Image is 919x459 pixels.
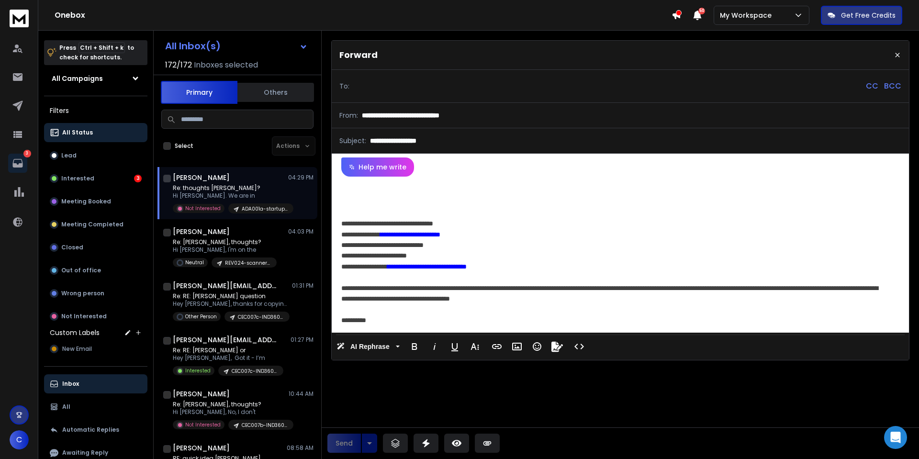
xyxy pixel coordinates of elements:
[339,111,358,120] p: From:
[488,337,506,356] button: Insert Link (Ctrl+K)
[173,227,230,236] h1: [PERSON_NAME]
[61,267,101,274] p: Out of office
[225,259,271,267] p: REV024-scanners-marine-nonOL
[10,430,29,449] button: C
[157,36,315,56] button: All Inbox(s)
[720,11,775,20] p: My Workspace
[173,281,278,291] h1: [PERSON_NAME][EMAIL_ADDRESS][PERSON_NAME][DOMAIN_NAME] +2
[232,368,278,375] p: CEC007c-IND360-integrators-bucket3
[446,337,464,356] button: Underline (Ctrl+U)
[165,59,192,71] span: 172 / 172
[237,82,314,103] button: Others
[62,449,108,457] p: Awaiting Reply
[44,215,147,234] button: Meeting Completed
[173,335,278,345] h1: [PERSON_NAME][EMAIL_ADDRESS][DOMAIN_NAME]
[173,408,288,416] p: Hi [PERSON_NAME], No, I don't
[62,345,92,353] span: New Email
[173,246,277,254] p: Hi [PERSON_NAME], I'm on the
[44,104,147,117] h3: Filters
[185,421,221,428] p: Not Interested
[291,336,314,344] p: 01:27 PM
[61,221,123,228] p: Meeting Completed
[508,337,526,356] button: Insert Image (Ctrl+P)
[61,244,83,251] p: Closed
[884,426,907,449] div: Open Intercom Messenger
[59,43,134,62] p: Press to check for shortcuts.
[62,380,79,388] p: Inbox
[44,169,147,188] button: Interested3
[173,354,283,362] p: Hey [PERSON_NAME], Got it - I’m
[134,175,142,182] div: 3
[44,374,147,393] button: Inbox
[289,390,314,398] p: 10:44 AM
[161,81,237,104] button: Primary
[548,337,566,356] button: Signature
[173,300,288,308] p: Hey [PERSON_NAME], thanks for copying
[173,443,230,453] h1: [PERSON_NAME]
[570,337,588,356] button: Code View
[61,290,104,297] p: Wrong person
[287,444,314,452] p: 08:58 AM
[44,123,147,142] button: All Status
[10,10,29,27] img: logo
[173,192,288,200] p: Hi [PERSON_NAME]. We are in
[288,174,314,181] p: 04:29 PM
[44,284,147,303] button: Wrong person
[61,313,107,320] p: Not Interested
[821,6,902,25] button: Get Free Credits
[242,205,288,213] p: ADA001a-startups-30dayprototype
[194,59,258,71] h3: Inboxes selected
[173,347,283,354] p: Re: RE: [PERSON_NAME] or
[50,328,100,337] h3: Custom Labels
[288,228,314,235] p: 04:03 PM
[173,401,288,408] p: Re: [PERSON_NAME], thoughts?
[173,184,288,192] p: Re: thoughts [PERSON_NAME]?
[23,150,31,157] p: 3
[61,175,94,182] p: Interested
[55,10,672,21] h1: Onebox
[173,292,288,300] p: Re: RE: [PERSON_NAME] question
[866,80,878,92] p: CC
[339,48,378,62] p: Forward
[52,74,103,83] h1: All Campaigns
[173,173,230,182] h1: [PERSON_NAME]
[185,313,217,320] p: Other Person
[175,142,193,150] label: Select
[339,136,366,146] p: Subject:
[185,259,204,266] p: Neutral
[8,154,27,173] a: 3
[341,157,414,177] button: Help me write
[44,307,147,326] button: Not Interested
[466,337,484,356] button: More Text
[165,41,221,51] h1: All Inbox(s)
[44,397,147,416] button: All
[62,426,119,434] p: Automatic Replies
[61,198,111,205] p: Meeting Booked
[335,337,402,356] button: AI Rephrase
[185,205,221,212] p: Not Interested
[405,337,424,356] button: Bold (Ctrl+B)
[62,403,70,411] p: All
[242,422,288,429] p: CEC007b-IND360-integrators-bucket2
[348,343,392,351] span: AI Rephrase
[528,337,546,356] button: Emoticons
[44,192,147,211] button: Meeting Booked
[44,146,147,165] button: Lead
[62,129,93,136] p: All Status
[841,11,896,20] p: Get Free Credits
[44,261,147,280] button: Out of office
[61,152,77,159] p: Lead
[44,420,147,439] button: Automatic Replies
[78,42,125,53] span: Ctrl + Shift + k
[44,238,147,257] button: Closed
[698,8,705,14] span: 50
[173,389,230,399] h1: [PERSON_NAME]
[185,367,211,374] p: Interested
[426,337,444,356] button: Italic (Ctrl+I)
[884,80,901,92] p: BCC
[339,81,349,91] p: To:
[292,282,314,290] p: 01:31 PM
[173,238,277,246] p: Re: [PERSON_NAME], thoughts?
